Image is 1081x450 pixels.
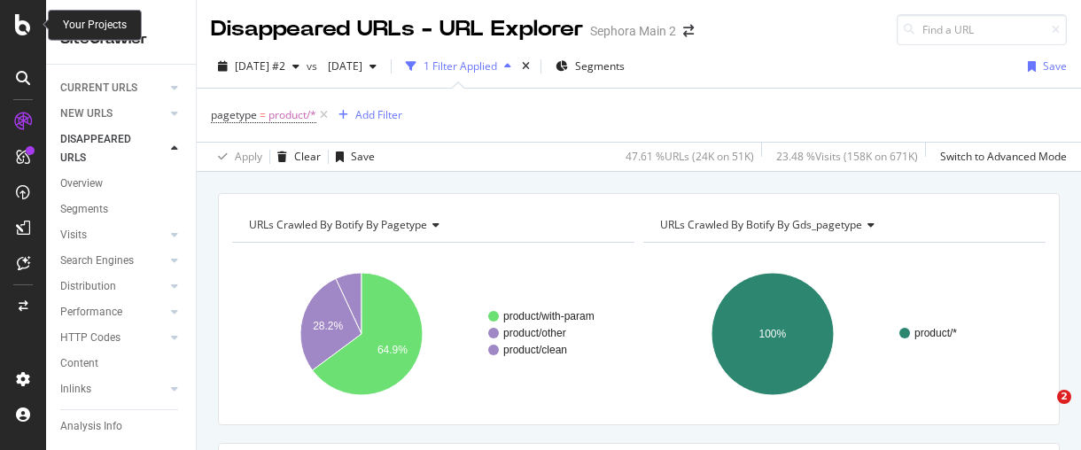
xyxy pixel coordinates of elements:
[63,18,127,33] div: Your Projects
[933,143,1067,171] button: Switch to Advanced Mode
[575,58,625,74] span: Segments
[60,226,166,244] a: Visits
[268,103,316,128] span: product/*
[60,354,183,373] a: Content
[60,79,166,97] a: CURRENT URLS
[1021,390,1063,432] iframe: Intercom live chat
[60,303,166,322] a: Performance
[60,417,122,436] div: Analysis Info
[321,52,384,81] button: [DATE]
[60,200,108,219] div: Segments
[60,406,166,424] a: Outlinks
[399,52,518,81] button: 1 Filter Applied
[518,58,533,75] div: times
[60,252,166,270] a: Search Engines
[60,354,98,373] div: Content
[503,327,566,339] text: product/other
[329,143,375,171] button: Save
[60,329,166,347] a: HTTP Codes
[776,149,918,164] div: 23.48 % Visits ( 158K on 671K )
[260,107,266,122] span: =
[940,149,1067,164] div: Switch to Advanced Mode
[60,252,134,270] div: Search Engines
[294,149,321,164] div: Clear
[211,143,262,171] button: Apply
[60,417,183,436] a: Analysis Info
[331,105,402,126] button: Add Filter
[1057,390,1071,404] span: 2
[1043,58,1067,74] div: Save
[60,303,122,322] div: Performance
[60,406,99,424] div: Outlinks
[503,310,595,322] text: product/with-param
[660,217,862,232] span: URLs Crawled By Botify By gds_pagetype
[211,52,307,81] button: [DATE] #2
[424,58,497,74] div: 1 Filter Applied
[914,327,957,339] text: product/*
[590,22,676,40] div: Sephora Main 2
[245,211,618,239] h4: URLs Crawled By Botify By pagetype
[60,175,103,193] div: Overview
[548,52,632,81] button: Segments
[657,211,1030,239] h4: URLs Crawled By Botify By gds_pagetype
[60,200,183,219] a: Segments
[60,380,166,399] a: Inlinks
[60,105,166,123] a: NEW URLS
[60,130,150,167] div: DISAPPEARED URLS
[235,58,285,74] span: 2025 Aug. 14th #2
[351,149,375,164] div: Save
[626,149,754,164] div: 47.61 % URLs ( 24K on 51K )
[643,257,1038,411] svg: A chart.
[377,344,408,356] text: 64.9%
[60,277,116,296] div: Distribution
[355,107,402,122] div: Add Filter
[683,25,694,37] div: arrow-right-arrow-left
[321,58,362,74] span: 2025 Jun. 26th
[60,329,121,347] div: HTTP Codes
[503,344,567,356] text: product/clean
[307,58,321,74] span: vs
[60,277,166,296] a: Distribution
[60,226,87,244] div: Visits
[249,217,427,232] span: URLs Crawled By Botify By pagetype
[60,79,137,97] div: CURRENT URLS
[60,105,113,123] div: NEW URLS
[897,14,1067,45] input: Find a URL
[313,320,343,332] text: 28.2%
[211,14,583,44] div: Disappeared URLs - URL Explorer
[60,175,183,193] a: Overview
[235,149,262,164] div: Apply
[1021,52,1067,81] button: Save
[232,257,627,411] svg: A chart.
[60,130,166,167] a: DISAPPEARED URLS
[270,143,321,171] button: Clear
[759,328,787,340] text: 100%
[211,107,257,122] span: pagetype
[60,380,91,399] div: Inlinks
